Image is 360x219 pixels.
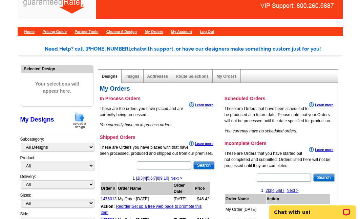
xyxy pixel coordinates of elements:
[100,85,335,93] h2: My Orders
[157,176,160,181] a: 8
[226,206,263,213] div: My Order [DATE]
[265,198,360,219] iframe: LiveChat chat widget
[173,182,194,195] th: Order Date
[101,182,117,195] th: Order #
[176,74,209,79] a: Route Selections
[173,196,194,202] td: [DATE]
[26,74,88,102] span: Your selections will appear here.
[216,74,236,79] a: My Orders
[100,144,215,157] p: These are Orders you have placed with that have been processed, produced and shipped out from our...
[194,196,210,202] td: $46.42
[279,188,281,193] a: 6
[225,95,335,102] h3: Scheduled Orders
[75,30,98,34] a: Partner Tools
[20,136,93,155] div: Subcategory:
[225,106,335,124] p: These are Orders that have been scheduled to be produced at a future date. Please note that your ...
[194,182,210,195] th: Price
[272,188,275,193] a: 4
[101,203,210,216] td: |
[144,176,146,181] a: 4
[150,176,153,181] a: 6
[100,123,173,127] em: You currently have no in process orders.
[42,30,67,34] a: Pricing Guide
[100,95,215,102] h3: In Process Orders
[309,147,333,152] a: Learn more
[118,196,173,202] td: My Order [DATE]
[100,175,215,181] div: 1 | | | | | | | | | |
[101,204,115,209] b: Action:
[106,30,137,34] a: Choose A Design
[147,176,149,181] a: 5
[21,66,93,72] div: Selected Design
[170,176,182,181] a: Next >
[125,74,139,79] a: Images
[225,187,335,194] div: 1 | | | | | | |
[313,174,334,182] input: Search
[164,176,168,181] a: 10
[20,174,93,192] div: Delivery:
[100,106,215,118] p: These are the orders you have placed and are currently being processed.
[225,140,335,146] h3: Incomplete Orders
[200,30,214,34] a: Log Out
[20,116,54,123] a: My Designs
[225,129,297,133] em: You currently have no scheduled orders.
[20,155,93,174] div: Product:
[71,112,88,129] img: upload-design
[100,134,215,140] h3: Shipped Orders
[101,204,202,215] a: Set up a free web page to promote this item
[282,188,284,193] a: 7
[101,197,117,201] a: 1476013
[154,176,156,181] a: 7
[160,176,163,181] a: 9
[116,204,130,209] a: Reorder
[225,150,335,169] p: These are Orders that you have started but not completed and submitted. Orders listed here will n...
[189,141,213,146] a: Learn more
[24,30,35,34] a: Home
[189,102,213,108] a: Learn more
[309,102,333,108] a: Learn more
[193,161,214,169] input: Search
[145,30,163,34] a: My Orders
[225,194,266,204] th: Order Name
[118,182,173,195] th: Order Name
[171,30,192,34] a: My Account
[269,188,271,193] a: 3
[102,74,118,79] a: Designs
[287,188,298,193] a: Next >
[276,188,278,193] a: 5
[140,176,143,181] a: 3
[266,188,268,193] a: 2
[137,176,140,181] a: 2
[147,74,168,79] a: Addresses
[267,194,330,204] th: Action
[45,45,343,53] div: Need Help? call [PHONE_NUMBER], with support, or have our designers make something custom just fo...
[131,46,142,52] span: chat
[20,192,93,211] div: Sizes:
